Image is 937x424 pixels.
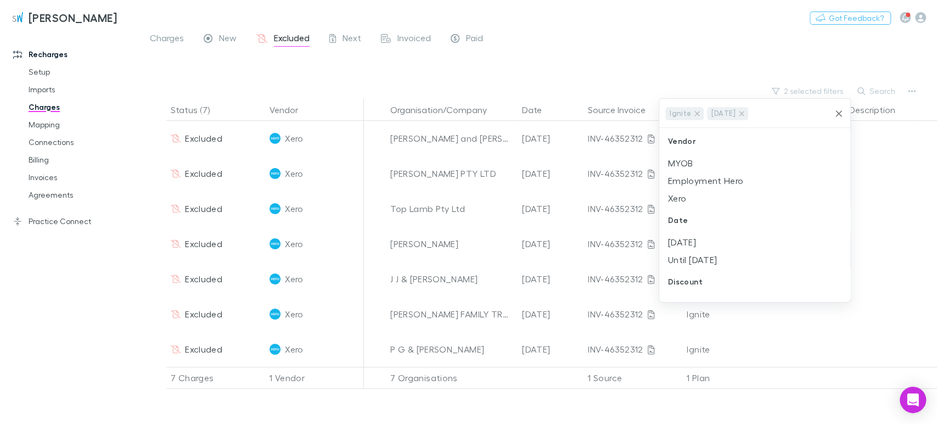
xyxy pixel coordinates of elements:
[659,233,850,251] li: [DATE]
[659,295,850,313] li: 0% to < 10%
[708,107,739,120] span: [DATE]
[900,387,926,413] div: Open Intercom Messenger
[659,251,850,269] li: Until [DATE]
[666,107,695,120] span: Ignite
[707,107,748,120] div: [DATE]
[659,269,850,295] div: Discount
[659,128,850,154] div: Vendor
[831,106,846,121] button: Clear
[665,107,704,120] div: Ignite
[659,172,850,189] li: Employment Hero
[659,189,850,207] li: Xero
[659,207,850,233] div: Date
[659,154,850,172] li: MYOB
